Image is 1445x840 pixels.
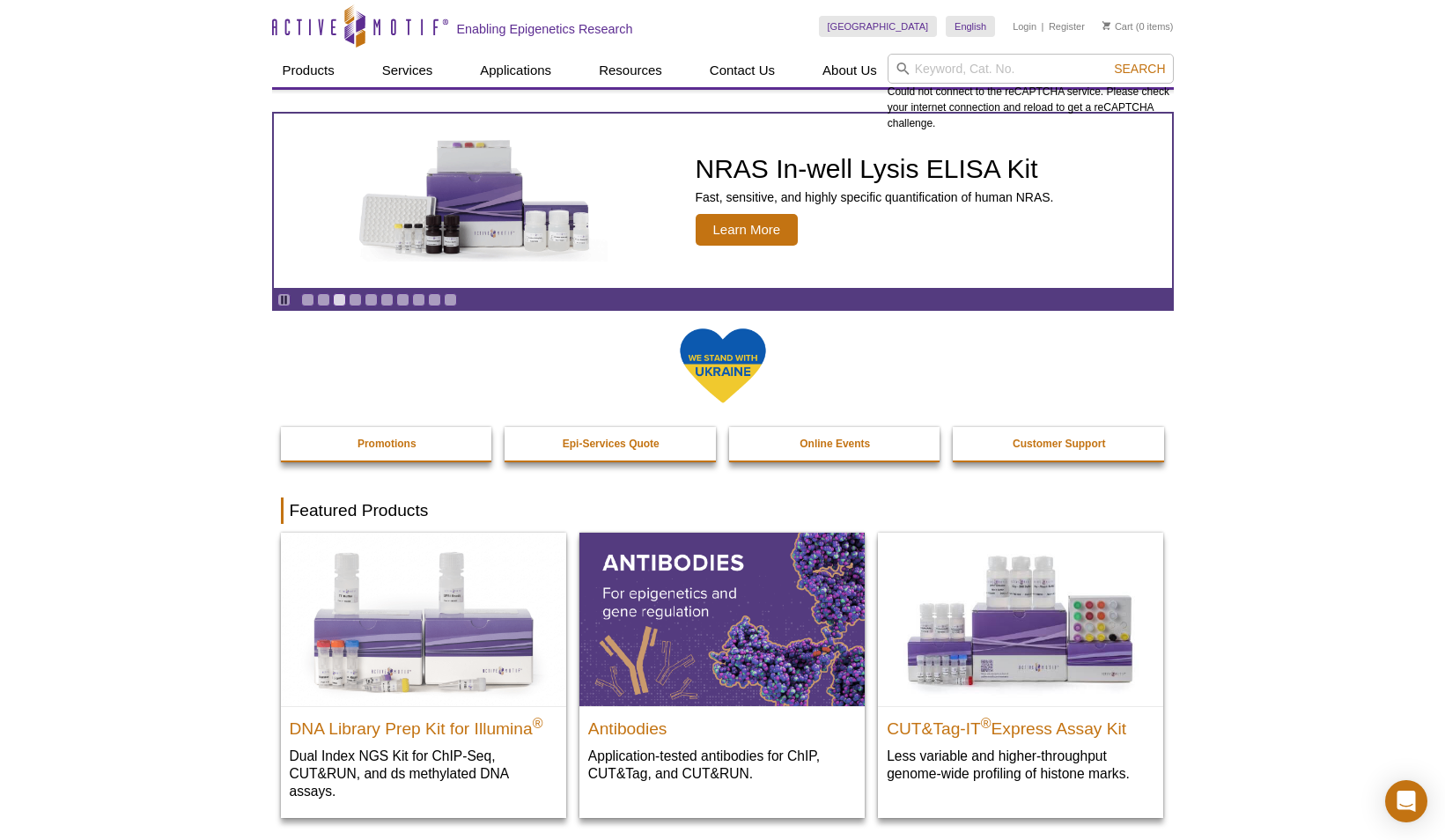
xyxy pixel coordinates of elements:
[317,293,330,306] a: Go to slide 2
[579,533,865,799] a: All Antibodies Antibodies Application-tested antibodies for ChIP, CUT&Tag, and CUT&RUN.
[579,533,865,705] img: All Antibodies
[372,54,444,87] a: Services
[588,747,856,783] p: Application-tested antibodies for ChIP, CUT&Tag, and CUT&RUN.
[272,54,345,87] a: Products
[729,427,942,461] a: Online Events
[349,293,362,306] a: Go to slide 4
[800,438,870,450] strong: Online Events
[380,293,394,306] a: Go to slide 6
[699,54,785,87] a: Contact Us
[819,16,938,37] a: [GEOGRAPHIC_DATA]
[533,715,543,730] sup: ®
[281,497,1165,524] h2: Featured Products
[274,114,1172,288] a: NRAS In-well Lysis ELISA Kit NRAS In-well Lysis ELISA Kit Fast, sensitive, and highly specific qu...
[290,747,557,800] p: Dual Index NGS Kit for ChIP-Seq, CUT&RUN, and ds methylated DNA assays.
[428,293,441,306] a: Go to slide 9
[412,293,425,306] a: Go to slide 8
[696,189,1054,205] p: Fast, sensitive, and highly specific quantification of human NRAS.
[290,711,557,738] h2: DNA Library Prep Kit for Illumina
[981,715,992,730] sup: ®
[1049,20,1085,33] a: Register
[505,427,718,461] a: Epi-Services Quote
[457,21,633,37] h2: Enabling Epigenetics Research
[343,140,608,262] img: NRAS In-well Lysis ELISA Kit
[563,438,660,450] strong: Epi-Services Quote
[358,438,417,450] strong: Promotions
[1114,62,1165,76] span: Search
[888,54,1174,84] input: Keyword, Cat. No.
[696,156,1054,182] h2: NRAS In-well Lysis ELISA Kit
[396,293,409,306] a: Go to slide 7
[696,214,799,246] span: Learn More
[953,427,1166,461] a: Customer Support
[281,533,566,817] a: DNA Library Prep Kit for Illumina DNA Library Prep Kit for Illumina® Dual Index NGS Kit for ChIP-...
[887,747,1154,783] p: Less variable and higher-throughput genome-wide profiling of histone marks​.
[469,54,562,87] a: Applications
[812,54,888,87] a: About Us
[1042,16,1044,37] li: |
[878,533,1163,705] img: CUT&Tag-IT® Express Assay Kit
[444,293,457,306] a: Go to slide 10
[365,293,378,306] a: Go to slide 5
[887,711,1154,738] h2: CUT&Tag-IT Express Assay Kit
[878,533,1163,799] a: CUT&Tag-IT® Express Assay Kit CUT&Tag-IT®Express Assay Kit Less variable and higher-throughput ge...
[1102,21,1110,30] img: Your Cart
[333,293,346,306] a: Go to slide 3
[679,327,767,405] img: We Stand With Ukraine
[1109,61,1170,77] button: Search
[1013,438,1105,450] strong: Customer Support
[1013,20,1036,33] a: Login
[274,114,1172,288] article: NRAS In-well Lysis ELISA Kit
[301,293,314,306] a: Go to slide 1
[281,427,494,461] a: Promotions
[1102,20,1133,33] a: Cart
[888,54,1174,131] div: Could not connect to the reCAPTCHA service. Please check your internet connection and reload to g...
[588,54,673,87] a: Resources
[1385,780,1427,822] div: Open Intercom Messenger
[1102,16,1174,37] li: (0 items)
[281,533,566,705] img: DNA Library Prep Kit for Illumina
[946,16,995,37] a: English
[588,711,856,738] h2: Antibodies
[277,293,291,306] a: Toggle autoplay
